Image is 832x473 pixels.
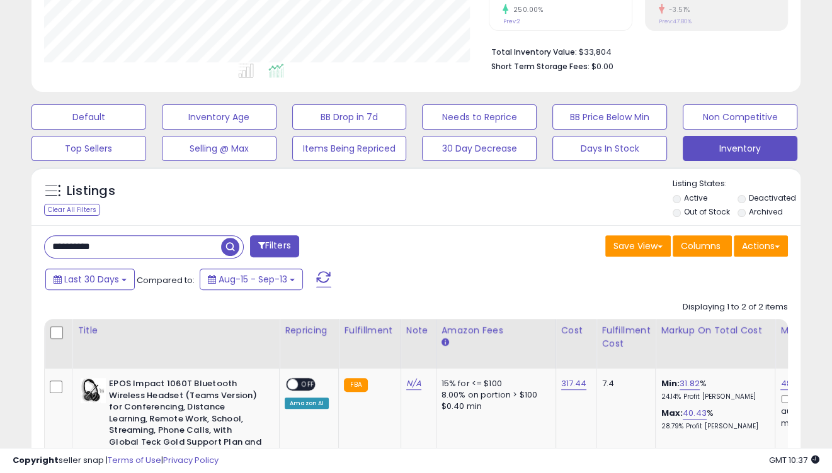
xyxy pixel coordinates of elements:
small: 250.00% [508,5,543,14]
a: N/A [406,377,421,390]
button: Needs to Reprice [422,104,537,130]
a: Terms of Use [108,454,161,466]
button: Columns [673,235,732,257]
a: Privacy Policy [163,454,219,466]
a: 40.43 [683,407,707,420]
p: 28.79% Profit [PERSON_NAME] [661,422,765,431]
div: Fulfillment Cost [601,324,650,350]
label: Active [684,192,707,203]
a: 317.44 [561,377,587,390]
a: 31.82 [680,377,700,390]
th: The percentage added to the cost of goods (COGS) that forms the calculator for Min & Max prices. [656,319,775,369]
div: % [661,408,765,431]
div: 15% for <= $100 [442,378,546,389]
button: Top Sellers [31,136,146,161]
b: Short Term Storage Fees: [491,61,589,72]
button: Actions [734,235,788,257]
div: Amazon Fees [442,324,550,337]
button: Default [31,104,146,130]
button: Last 30 Days [45,269,135,290]
label: Deactivated [749,192,796,203]
b: Max: [661,407,683,419]
span: Last 30 Days [64,273,119,286]
span: Compared to: [137,274,195,286]
button: 30 Day Decrease [422,136,537,161]
button: Aug-15 - Sep-13 [200,269,303,290]
div: Repricing [285,324,333,337]
label: Out of Stock [684,206,730,217]
button: Non Competitive [683,104,797,130]
span: Aug-15 - Sep-13 [219,273,287,286]
a: 489.00 [780,377,809,390]
h5: Listings [67,182,115,200]
small: Prev: 47.80% [659,18,692,25]
button: Selling @ Max [162,136,276,161]
div: Amazon AI [285,398,329,409]
button: BB Price Below Min [552,104,667,130]
small: -3.51% [664,5,690,14]
p: Listing States: [673,178,801,190]
small: Amazon Fees. [442,337,449,348]
button: Days In Stock [552,136,667,161]
small: FBA [344,378,367,392]
button: Filters [250,235,299,257]
div: seller snap | | [13,455,219,467]
strong: Copyright [13,454,59,466]
span: Columns [681,240,721,252]
div: Cost [561,324,591,337]
span: $0.00 [591,60,613,72]
div: 8.00% on portion > $100 [442,389,546,401]
span: 2025-10-14 10:37 GMT [769,454,819,466]
div: Clear All Filters [44,204,100,216]
b: EPOS Impact 1060T Bluetooth Wireless Headset (Teams Version) for Conferencing, Distance Learning,... [109,378,262,463]
div: Note [406,324,431,337]
div: Title [77,324,274,337]
div: 7.4 [601,378,646,389]
li: $33,804 [491,43,778,58]
button: BB Drop in 7d [292,104,407,130]
small: Prev: 2 [503,18,520,25]
label: Archived [749,206,783,217]
button: Save View [605,235,671,257]
span: OFF [298,379,318,390]
div: Markup on Total Cost [661,324,770,337]
div: Displaying 1 to 2 of 2 items [683,301,788,313]
button: Inventory Age [162,104,276,130]
b: Total Inventory Value: [491,47,576,57]
div: Fulfillment [344,324,395,337]
img: 41+UATwAgJL._SL40_.jpg [81,378,106,403]
div: % [661,378,765,401]
p: 24.14% Profit [PERSON_NAME] [661,392,765,401]
b: Min: [661,377,680,389]
div: $0.40 min [442,401,546,412]
button: Inventory [683,136,797,161]
button: Items Being Repriced [292,136,407,161]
